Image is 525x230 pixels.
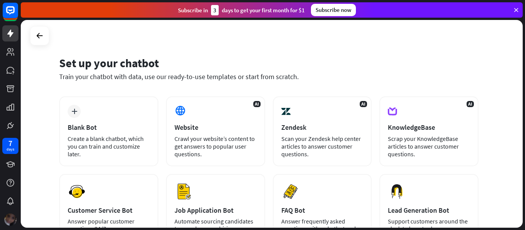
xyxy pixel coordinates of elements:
[174,135,257,158] div: Crawl your website’s content to get answers to popular user questions.
[6,3,29,26] button: Open LiveChat chat widget
[59,72,478,81] div: Train your chatbot with data, use our ready-to-use templates or start from scratch.
[68,135,150,158] div: Create a blank chatbot, which you can train and customize later.
[253,101,261,107] span: AI
[281,135,364,158] div: Scan your Zendesk help center articles to answer customer questions.
[388,135,470,158] div: Scrap your KnowledgeBase articles to answer customer questions.
[68,123,150,132] div: Blank Bot
[360,101,367,107] span: AI
[174,123,257,132] div: Website
[2,138,18,154] a: 7 days
[174,206,257,215] div: Job Application Bot
[7,147,14,152] div: days
[211,5,219,15] div: 3
[281,123,364,132] div: Zendesk
[178,5,305,15] div: Subscribe in days to get your first month for $1
[71,109,77,114] i: plus
[388,123,470,132] div: KnowledgeBase
[59,56,478,70] div: Set up your chatbot
[388,206,470,215] div: Lead Generation Bot
[68,206,150,215] div: Customer Service Bot
[311,4,356,16] div: Subscribe now
[281,206,364,215] div: FAQ Bot
[467,101,474,107] span: AI
[8,140,12,147] div: 7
